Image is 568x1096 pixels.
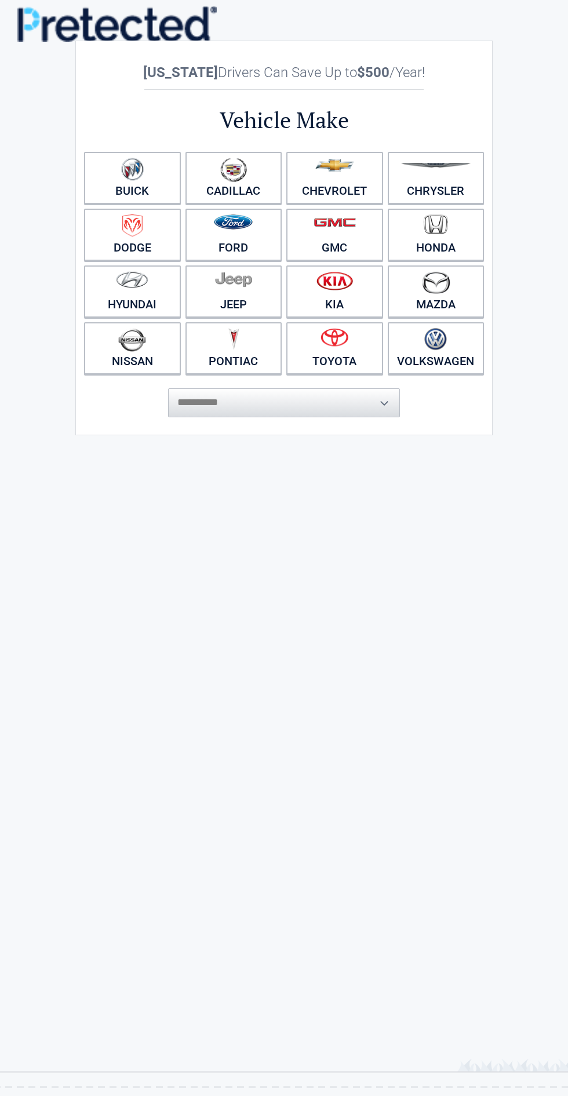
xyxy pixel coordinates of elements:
[214,214,253,230] img: ford
[215,271,252,287] img: jeep
[185,209,282,261] a: Ford
[185,322,282,374] a: Pontiac
[286,152,383,204] a: Chevrolet
[121,158,144,181] img: buick
[388,322,485,374] a: Volkswagen
[400,163,471,168] img: chrysler
[228,328,239,350] img: pontiac
[316,271,353,290] img: kia
[357,64,389,81] b: $500
[424,328,447,351] img: volkswagen
[118,328,146,352] img: nissan
[321,328,348,347] img: toyota
[220,158,247,182] img: cadillac
[424,214,448,235] img: honda
[82,64,486,81] h2: Drivers Can Save Up to /Year
[84,322,181,374] a: Nissan
[314,217,356,227] img: gmc
[315,159,354,172] img: chevrolet
[122,214,143,237] img: dodge
[388,265,485,318] a: Mazda
[143,64,218,81] b: [US_STATE]
[17,6,217,42] img: Main Logo
[116,271,148,288] img: hyundai
[84,209,181,261] a: Dodge
[388,152,485,204] a: Chrysler
[82,105,486,135] h2: Vehicle Make
[388,209,485,261] a: Honda
[185,265,282,318] a: Jeep
[286,265,383,318] a: Kia
[286,322,383,374] a: Toyota
[421,271,450,294] img: mazda
[286,209,383,261] a: GMC
[84,152,181,204] a: Buick
[84,265,181,318] a: Hyundai
[185,152,282,204] a: Cadillac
